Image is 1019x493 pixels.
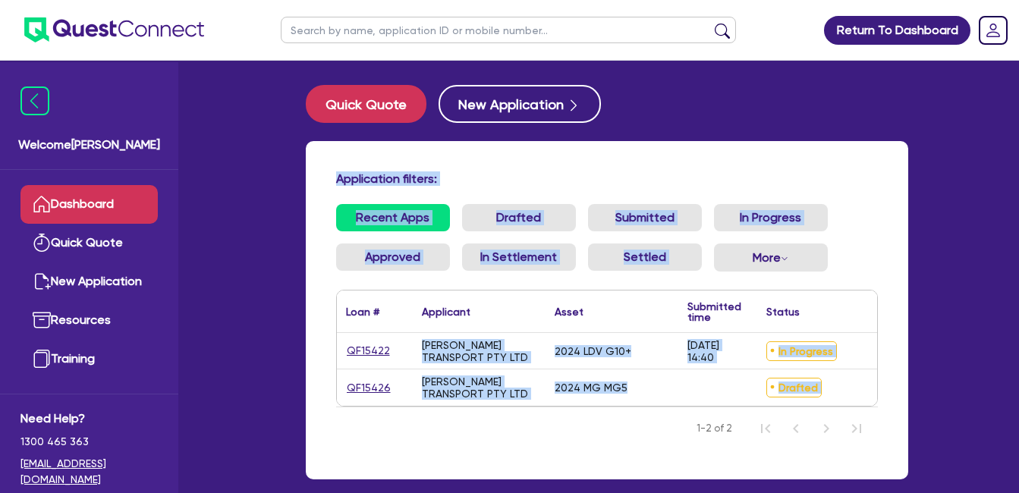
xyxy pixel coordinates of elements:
[346,379,392,397] a: QF15426
[306,85,439,123] a: Quick Quote
[714,243,828,272] button: Dropdown toggle
[588,204,702,231] a: Submitted
[20,456,158,488] a: [EMAIL_ADDRESS][DOMAIN_NAME]
[811,413,841,444] button: Next Page
[588,243,702,271] a: Settled
[20,410,158,428] span: Need Help?
[20,434,158,450] span: 1300 465 363
[33,272,51,290] img: new-application
[697,421,732,436] span: 1-2 of 2
[781,413,811,444] button: Previous Page
[973,11,1013,50] a: Dropdown toggle
[20,86,49,115] img: icon-menu-close
[20,262,158,301] a: New Application
[20,224,158,262] a: Quick Quote
[24,17,204,42] img: quest-connect-logo-blue
[336,204,450,231] a: Recent Apps
[20,340,158,378] a: Training
[555,345,631,357] div: 2024 LDV G10+
[687,339,748,363] div: [DATE] 14:40
[687,301,741,322] div: Submitted time
[33,234,51,252] img: quick-quote
[766,378,822,397] span: Drafted
[766,306,800,317] div: Status
[766,341,837,361] span: In Progress
[439,85,601,123] button: New Application
[422,306,470,317] div: Applicant
[336,243,450,271] a: Approved
[306,85,426,123] button: Quick Quote
[422,375,536,400] div: [PERSON_NAME] TRANSPORT PTY LTD
[18,136,160,154] span: Welcome [PERSON_NAME]
[555,382,627,394] div: 2024 MG MG5
[462,243,576,271] a: In Settlement
[714,204,828,231] a: In Progress
[33,311,51,329] img: resources
[462,204,576,231] a: Drafted
[336,171,878,186] h4: Application filters:
[555,306,583,317] div: Asset
[422,339,536,363] div: [PERSON_NAME] TRANSPORT PTY LTD
[33,350,51,368] img: training
[824,16,970,45] a: Return To Dashboard
[841,413,872,444] button: Last Page
[20,301,158,340] a: Resources
[20,185,158,224] a: Dashboard
[346,306,379,317] div: Loan #
[346,342,391,360] a: QF15422
[750,413,781,444] button: First Page
[281,17,736,43] input: Search by name, application ID or mobile number...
